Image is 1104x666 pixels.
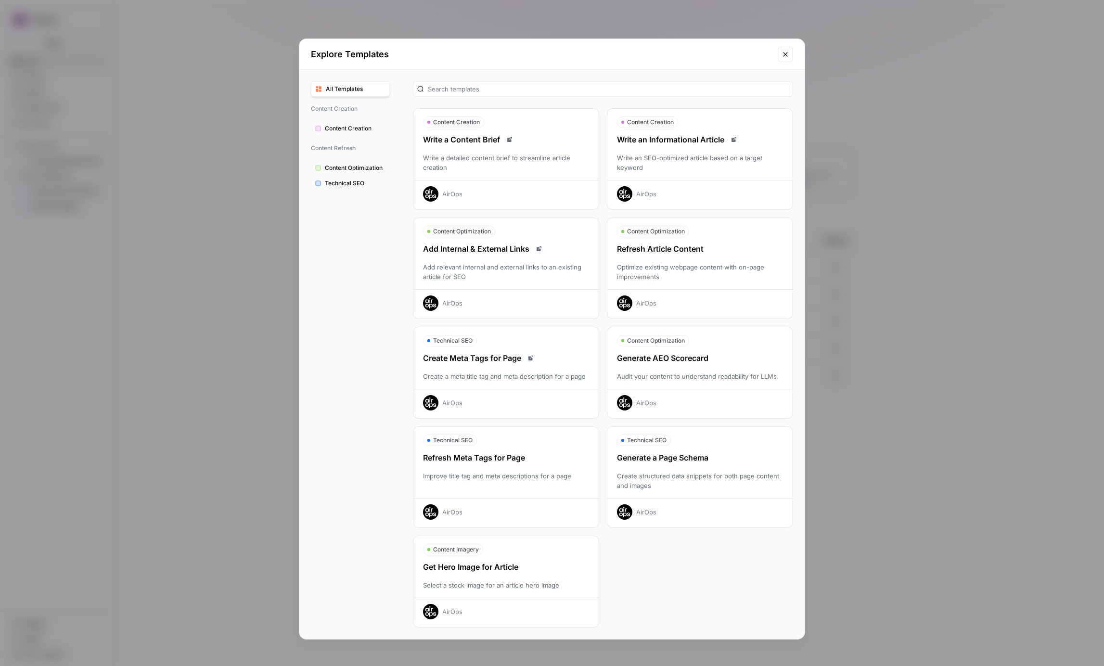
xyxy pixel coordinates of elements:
[636,189,656,199] div: AirOps
[311,48,772,61] h2: Explore Templates
[413,536,599,628] button: Content ImageryGet Hero Image for ArticleSelect a stock image for an article hero imageAirOps
[413,426,599,528] button: Technical SEORefresh Meta Tags for PageImprove title tag and meta descriptions for a pageAirOps
[442,189,462,199] div: AirOps
[413,134,599,145] div: Write a Content Brief
[607,426,793,528] button: Technical SEOGenerate a Page SchemaCreate structured data snippets for both page content and imag...
[607,218,793,319] button: Content OptimizationRefresh Article ContentOptimize existing webpage content with on-page improve...
[311,176,390,191] button: Technical SEO
[311,81,390,97] button: All Templates
[607,452,793,463] div: Generate a Page Schema
[607,262,793,282] div: Optimize existing webpage content with on-page improvements
[442,507,462,517] div: AirOps
[607,153,793,172] div: Write an SEO-optimized article based on a target keyword
[442,607,462,616] div: AirOps
[607,352,793,364] div: Generate AEO Scorecard
[326,85,385,93] span: All Templates
[636,398,656,408] div: AirOps
[627,436,667,445] span: Technical SEO
[433,118,480,127] span: Content Creation
[325,179,385,188] span: Technical SEO
[607,327,793,419] button: Content OptimizationGenerate AEO ScorecardAudit your content to understand readability for LLMsAi...
[636,507,656,517] div: AirOps
[433,227,491,236] span: Content Optimization
[413,471,599,490] div: Improve title tag and meta descriptions for a page
[311,121,390,136] button: Content Creation
[413,561,599,573] div: Get Hero Image for Article
[433,436,473,445] span: Technical SEO
[778,47,793,62] button: Close modal
[533,243,545,255] a: Read docs
[413,262,599,282] div: Add relevant internal and external links to an existing article for SEO
[636,298,656,308] div: AirOps
[428,84,789,94] input: Search templates
[413,108,599,210] button: Content CreationWrite a Content BriefRead docsWrite a detailed content brief to streamline articl...
[607,243,793,255] div: Refresh Article Content
[325,124,385,133] span: Content Creation
[728,134,740,145] a: Read docs
[325,164,385,172] span: Content Optimization
[413,327,599,419] button: Technical SEOCreate Meta Tags for PageRead docsCreate a meta title tag and meta description for a...
[311,140,390,156] span: Content Refresh
[413,452,599,463] div: Refresh Meta Tags for Page
[504,134,515,145] a: Read docs
[525,352,537,364] a: Read docs
[627,227,685,236] span: Content Optimization
[627,118,674,127] span: Content Creation
[442,298,462,308] div: AirOps
[413,153,599,172] div: Write a detailed content brief to streamline article creation
[413,580,599,590] div: Select a stock image for an article hero image
[627,336,685,345] span: Content Optimization
[607,108,793,210] button: Content CreationWrite an Informational ArticleRead docsWrite an SEO-optimized article based on a ...
[607,134,793,145] div: Write an Informational Article
[311,101,390,117] span: Content Creation
[442,398,462,408] div: AirOps
[413,352,599,364] div: Create Meta Tags for Page
[607,471,793,490] div: Create structured data snippets for both page content and images
[433,545,479,554] span: Content Imagery
[311,160,390,176] button: Content Optimization
[413,218,599,319] button: Content OptimizationAdd Internal & External LinksRead docsAdd relevant internal and external link...
[413,243,599,255] div: Add Internal & External Links
[433,336,473,345] span: Technical SEO
[413,371,599,381] div: Create a meta title tag and meta description for a page
[607,371,793,381] div: Audit your content to understand readability for LLMs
